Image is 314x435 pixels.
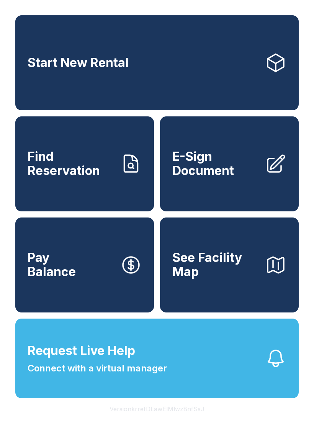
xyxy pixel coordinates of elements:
a: E-Sign Document [160,116,299,211]
a: Start New Rental [15,15,299,110]
span: Pay Balance [28,251,76,279]
span: Start New Rental [28,56,129,70]
button: Request Live HelpConnect with a virtual manager [15,319,299,398]
button: VersionkrrefDLawElMlwz8nfSsJ [103,398,211,420]
a: Find Reservation [15,116,154,211]
span: E-Sign Document [172,150,259,178]
span: Find Reservation [28,150,114,178]
span: Connect with a virtual manager [28,361,167,375]
button: See Facility Map [160,217,299,312]
span: Request Live Help [28,342,135,360]
span: See Facility Map [172,251,259,279]
button: PayBalance [15,217,154,312]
